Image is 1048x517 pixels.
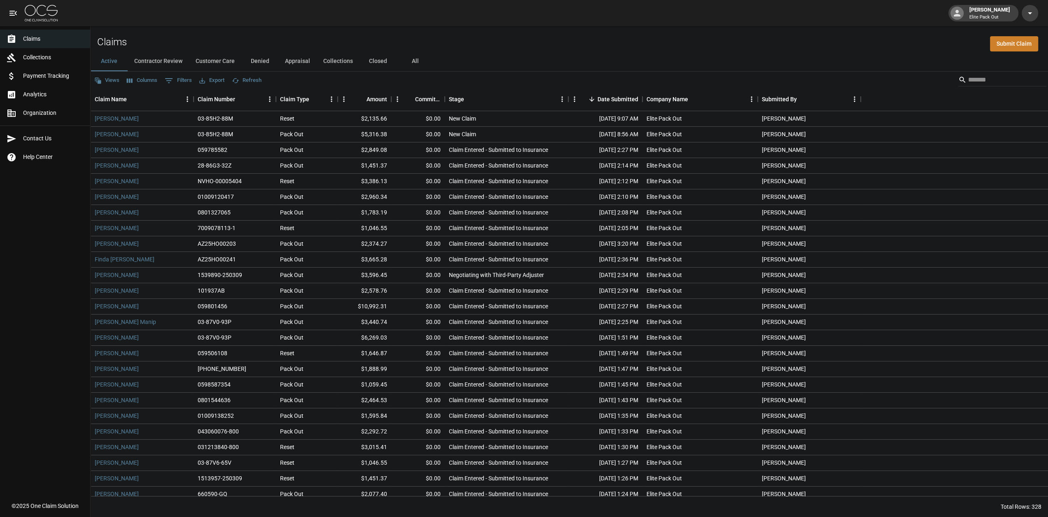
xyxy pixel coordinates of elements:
[235,93,247,105] button: Sort
[762,286,806,295] div: John McWilliams
[762,349,806,357] div: John McWilliams
[25,5,58,21] img: ocs-logo-white-transparent.png
[449,224,548,232] div: Claim Entered - Submitted to Insurance
[125,74,159,87] button: Select columns
[449,130,476,138] div: New Claim
[280,380,303,389] div: Pack Out
[95,255,154,263] a: Finda [PERSON_NAME]
[568,221,642,236] div: [DATE] 2:05 PM
[762,443,806,451] div: John McWilliams
[762,412,806,420] div: John McWilliams
[280,333,303,342] div: Pack Out
[280,459,294,467] div: Reset
[647,396,682,404] div: Elite Pack Out
[338,455,391,471] div: $1,046.55
[568,174,642,189] div: [DATE] 2:12 PM
[391,221,445,236] div: $0.00
[280,146,303,154] div: Pack Out
[92,74,121,87] button: Views
[280,396,303,404] div: Pack Out
[95,302,139,310] a: [PERSON_NAME]
[198,396,231,404] div: 0801544636
[647,146,682,154] div: Elite Pack Out
[449,146,548,154] div: Claim Entered - Submitted to Insurance
[338,440,391,455] div: $3,015.41
[338,221,391,236] div: $1,046.55
[198,333,231,342] div: 03-87V0-93P
[338,127,391,142] div: $5,316.38
[95,474,139,482] a: [PERSON_NAME]
[391,314,445,330] div: $0.00
[556,93,568,105] button: Menu
[309,93,321,105] button: Sort
[449,114,476,123] div: New Claim
[762,130,806,138] div: John McWilliams
[647,474,682,482] div: Elite Pack Out
[647,161,682,170] div: Elite Pack Out
[198,412,234,420] div: 01009138252
[568,236,642,252] div: [DATE] 3:20 PM
[23,72,84,80] span: Payment Tracking
[449,427,548,435] div: Claim Entered - Submitted to Insurance
[762,146,806,154] div: John McWilliams
[280,318,303,326] div: Pack Out
[95,318,156,326] a: [PERSON_NAME] Manip
[762,114,806,123] div: John McWilliams
[758,88,861,111] div: Submitted By
[338,236,391,252] div: $2,374.27
[338,111,391,127] div: $2,135.66
[95,271,139,279] a: [PERSON_NAME]
[391,377,445,393] div: $0.00
[198,146,227,154] div: 059785582
[391,440,445,455] div: $0.00
[338,252,391,268] div: $3,665.28
[91,88,194,111] div: Claim Name
[95,286,139,295] a: [PERSON_NAME]
[391,283,445,299] div: $0.00
[198,255,236,263] div: AZ25HO00241
[647,349,682,357] div: Elite Pack Out
[391,330,445,346] div: $0.00
[449,286,548,295] div: Claim Entered - Submitted to Insurance
[198,240,236,248] div: AZ25HO00203
[280,114,294,123] div: Reset
[355,93,366,105] button: Sort
[647,412,682,420] div: Elite Pack Out
[97,36,127,48] h2: Claims
[797,93,808,105] button: Sort
[762,474,806,482] div: John McWilliams
[95,349,139,357] a: [PERSON_NAME]
[198,208,231,217] div: 0801327065
[338,268,391,283] div: $3,596.45
[280,208,303,217] div: Pack Out
[95,380,139,389] a: [PERSON_NAME]
[280,474,294,482] div: Reset
[647,302,682,310] div: Elite Pack Out
[197,74,226,87] button: Export
[280,193,303,201] div: Pack Out
[280,130,303,138] div: Pack Out
[762,161,806,170] div: John McWilliams
[958,73,1046,88] div: Search
[568,440,642,455] div: [DATE] 1:30 PM
[568,205,642,221] div: [DATE] 2:08 PM
[280,255,303,263] div: Pack Out
[278,51,317,71] button: Appraisal
[198,302,227,310] div: 059801456
[568,346,642,361] div: [DATE] 1:49 PM
[95,365,139,373] a: [PERSON_NAME]
[23,134,84,143] span: Contact Us
[568,361,642,377] div: [DATE] 1:47 PM
[280,224,294,232] div: Reset
[198,224,236,232] div: 7009078113-1
[95,490,139,498] a: [PERSON_NAME]
[338,299,391,314] div: $10,992.31
[338,330,391,346] div: $6,269.03
[338,205,391,221] div: $1,783.19
[449,459,548,467] div: Claim Entered - Submitted to Insurance
[391,142,445,158] div: $0.00
[280,302,303,310] div: Pack Out
[338,471,391,487] div: $1,451.37
[23,53,84,62] span: Collections
[449,177,548,185] div: Claim Entered - Submitted to Insurance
